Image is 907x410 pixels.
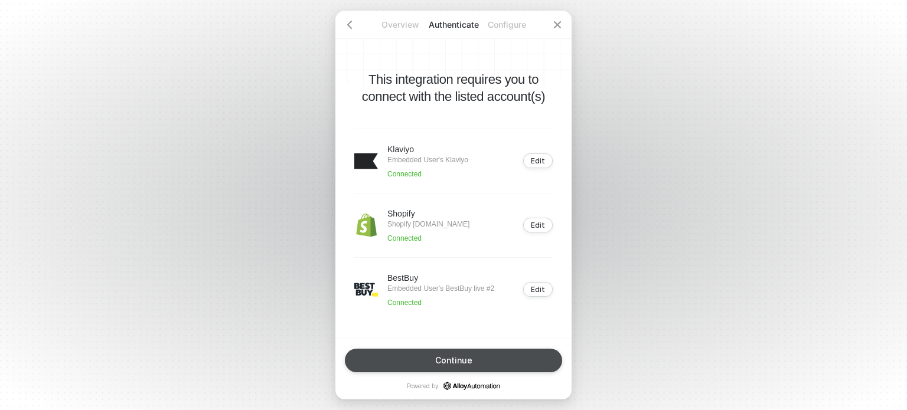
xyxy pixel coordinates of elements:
button: Edit [523,218,553,232]
p: Connected [387,234,469,243]
img: icon [354,214,378,237]
span: icon-close [553,20,562,29]
div: Continue [435,356,472,365]
p: Connected [387,298,494,307]
p: Configure [480,19,533,31]
div: Edit [531,156,545,165]
div: Edit [531,221,545,229]
a: icon-success [443,382,500,390]
p: Embedded User's Klaviyo [387,155,468,165]
button: Continue [345,349,562,372]
p: Embedded User's BestBuy live #2 [387,284,494,293]
span: icon-arrow-left [345,20,354,29]
button: Edit [523,153,553,168]
button: Edit [523,282,553,297]
p: Shopify [387,208,469,219]
p: Klaviyo [387,143,468,155]
p: Powered by [407,382,500,390]
p: Authenticate [427,19,480,31]
p: Shopify [DOMAIN_NAME] [387,219,469,229]
div: Edit [531,285,545,294]
p: This integration requires you to connect with the listed account(s) [354,71,553,105]
p: BestBuy [387,272,494,284]
p: Connected [387,169,468,179]
p: Overview [374,19,427,31]
img: icon [354,149,378,173]
img: icon [354,278,378,301]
